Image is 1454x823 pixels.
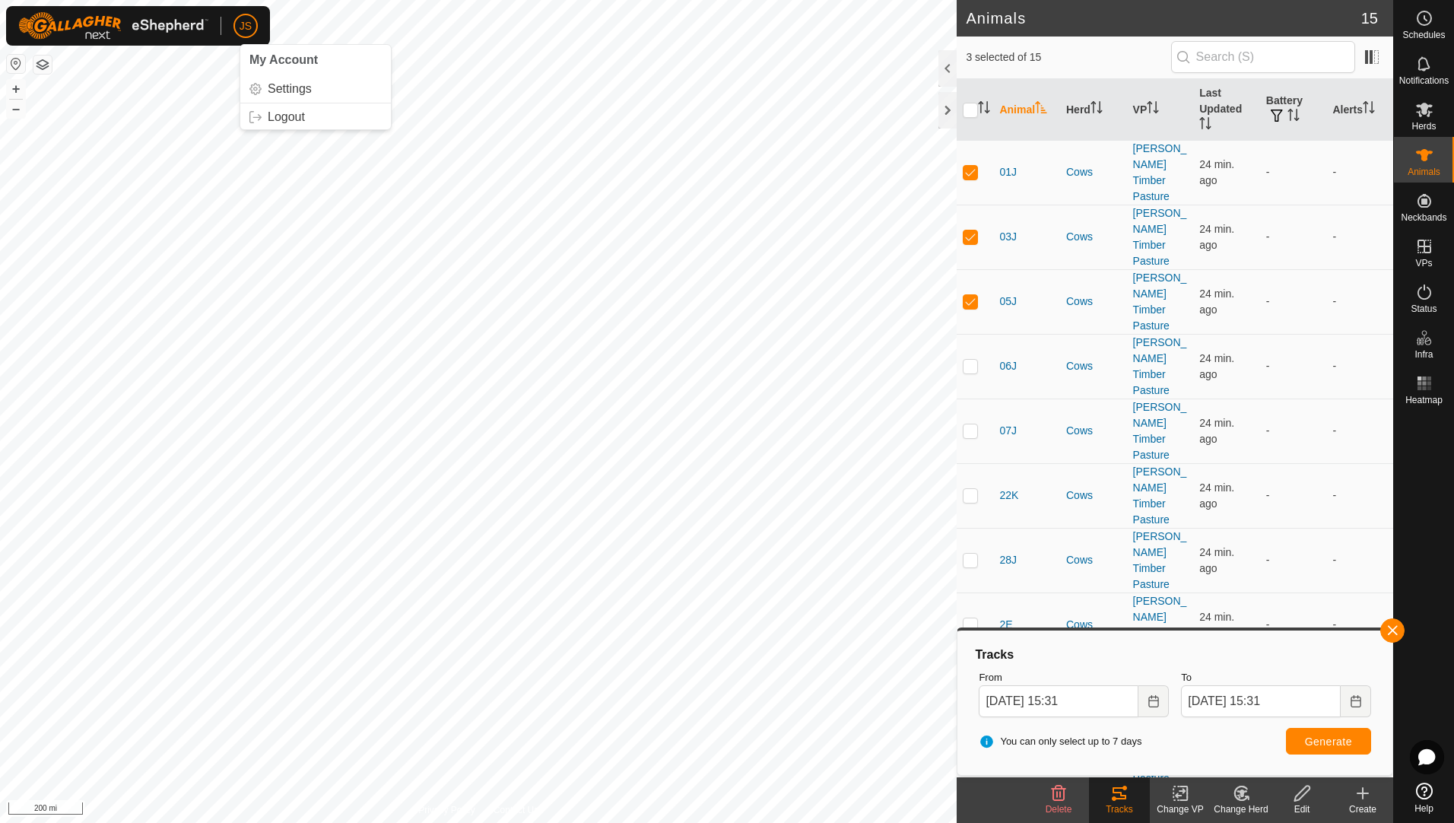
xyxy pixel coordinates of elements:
div: Tracks [1089,802,1150,816]
span: VPs [1415,259,1432,268]
button: Generate [1286,728,1371,755]
a: [PERSON_NAME] Timber Pasture [1133,466,1187,526]
img: Gallagher Logo [18,12,208,40]
span: Help [1414,804,1433,813]
td: - [1260,205,1327,269]
span: Aug 15, 2025, 4:05 PM [1199,352,1234,380]
td: - [1326,399,1393,463]
a: [PERSON_NAME] Timber Pasture [1133,142,1187,202]
p-sorticon: Activate to sort [1287,111,1300,123]
div: Create [1332,802,1393,816]
th: Herd [1060,79,1127,141]
span: 03J [999,229,1017,245]
span: You can only select up to 7 days [979,734,1141,749]
div: Edit [1271,802,1332,816]
input: Search (S) [1171,41,1355,73]
p-sorticon: Activate to sort [1035,103,1047,116]
span: 05J [999,294,1017,310]
td: - [1260,528,1327,593]
span: 22K [999,488,1018,504]
div: Cows [1066,164,1121,180]
span: Logout [268,111,305,123]
span: 07J [999,423,1017,439]
div: Cows [1066,617,1121,633]
p-sorticon: Activate to sort [978,103,990,116]
td: - [1326,528,1393,593]
span: My Account [249,53,318,66]
a: [PERSON_NAME] Timber Pasture [1133,595,1187,655]
span: Status [1411,304,1437,313]
button: + [7,80,25,98]
span: Aug 15, 2025, 4:05 PM [1199,546,1234,574]
div: Cows [1066,488,1121,504]
h2: Animals [966,9,1360,27]
div: Change VP [1150,802,1211,816]
span: 15 [1361,7,1378,30]
span: Aug 15, 2025, 4:05 PM [1199,481,1234,510]
th: Alerts [1326,79,1393,141]
th: Animal [993,79,1060,141]
div: Tracks [973,646,1377,664]
a: Logout [240,105,391,129]
td: - [1260,334,1327,399]
p-sorticon: Activate to sort [1199,119,1211,132]
td: - [1326,140,1393,205]
td: - [1260,593,1327,657]
span: Settings [268,83,312,95]
td: - [1326,269,1393,334]
a: [PERSON_NAME] Timber Pasture [1133,336,1187,396]
span: 06J [999,358,1017,374]
td: - [1260,140,1327,205]
span: Herds [1411,122,1436,131]
span: Infra [1414,350,1433,359]
label: From [979,670,1169,685]
th: Battery [1260,79,1327,141]
button: – [7,100,25,118]
span: Aug 15, 2025, 4:05 PM [1199,288,1234,316]
a: Settings [240,77,391,101]
div: Cows [1066,294,1121,310]
span: 2E [999,617,1012,633]
td: - [1260,463,1327,528]
th: VP [1127,79,1194,141]
td: - [1326,463,1393,528]
td: - [1326,205,1393,269]
span: 3 selected of 15 [966,49,1170,65]
span: Animals [1408,167,1440,176]
button: Reset Map [7,55,25,73]
span: Heatmap [1405,396,1443,405]
span: 01J [999,164,1017,180]
div: Change Herd [1211,802,1271,816]
span: Notifications [1399,76,1449,85]
span: Aug 15, 2025, 4:05 PM [1199,158,1234,186]
td: - [1326,593,1393,657]
div: Cows [1066,423,1121,439]
p-sorticon: Activate to sort [1363,103,1375,116]
a: [PERSON_NAME] Timber Pasture [1133,401,1187,461]
td: - [1260,399,1327,463]
div: Cows [1066,552,1121,568]
a: Contact Us [494,803,538,817]
span: Delete [1046,804,1072,815]
span: Generate [1305,736,1352,748]
a: [PERSON_NAME] Timber Pasture [1133,207,1187,267]
div: Cows [1066,358,1121,374]
span: Aug 15, 2025, 4:05 PM [1199,611,1234,639]
span: Aug 15, 2025, 4:05 PM [1199,223,1234,251]
a: Privacy Policy [418,803,475,817]
span: Schedules [1402,30,1445,40]
span: 28J [999,552,1017,568]
button: Map Layers [33,56,52,74]
span: Neckbands [1401,213,1446,222]
td: - [1326,334,1393,399]
th: Last Updated [1193,79,1260,141]
span: Aug 15, 2025, 4:05 PM [1199,417,1234,445]
a: [PERSON_NAME] Timber Pasture [1133,272,1187,332]
button: Choose Date [1341,685,1371,717]
label: To [1181,670,1371,685]
p-sorticon: Activate to sort [1090,103,1103,116]
p-sorticon: Activate to sort [1147,103,1159,116]
div: Cows [1066,229,1121,245]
